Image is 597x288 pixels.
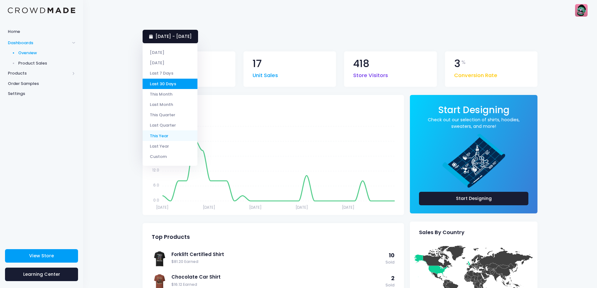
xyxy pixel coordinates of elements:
img: Logo [8,8,75,13]
a: Check out our selection of shirts, hoodies, sweaters, and more! [419,117,528,130]
span: Dashboards [8,40,70,46]
li: [DATE] [143,58,197,68]
span: $16.12 Earned [171,282,382,288]
a: [DATE] - [DATE] [143,30,198,43]
li: This Quarter [143,110,197,120]
span: Conversion Rate [454,69,497,80]
span: Store Visitors [353,69,388,80]
li: Last Year [143,141,197,151]
span: $81.20 Earned [171,259,382,265]
li: Last Month [143,99,197,110]
tspan: [DATE] [342,205,354,210]
tspan: 0.0 [153,197,159,202]
a: Start Designing [419,192,528,205]
span: % [461,59,466,66]
li: Last 30 Days [143,79,197,89]
span: 418 [353,59,369,69]
span: [DATE] - [DATE] [155,33,192,39]
span: 10 [389,252,395,259]
tspan: [DATE] [156,205,169,210]
span: Overview [18,50,76,56]
span: Sold [385,259,395,265]
a: View Store [5,249,78,263]
a: Forklift Certified Shirt [171,251,382,258]
span: Products [8,70,70,76]
span: Unit Sales [253,69,278,80]
span: 2 [391,275,395,282]
span: Sales By Country [419,229,464,236]
a: Chocolate Car Shirt [171,274,382,280]
img: User [575,4,588,17]
li: Last Quarter [143,120,197,130]
tspan: [DATE] [203,205,215,210]
li: [DATE] [143,47,197,58]
span: Settings [8,91,75,97]
li: This Month [143,89,197,99]
tspan: 6.0 [153,182,159,188]
span: Order Samples [8,81,75,87]
a: Learning Center [5,268,78,281]
tspan: [DATE] [296,205,308,210]
li: Custom [143,151,197,162]
span: View Store [29,253,54,259]
span: 3 [454,59,460,69]
tspan: [DATE] [249,205,262,210]
tspan: 12.0 [152,167,159,173]
span: Top Products [152,234,190,240]
li: Last 7 Days [143,68,197,78]
span: Start Designing [438,103,510,116]
a: Start Designing [438,109,510,115]
span: Home [8,29,75,35]
span: Product Sales [18,60,76,66]
li: This Year [143,130,197,141]
span: Learning Center [23,271,60,277]
span: 17 [253,59,262,69]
